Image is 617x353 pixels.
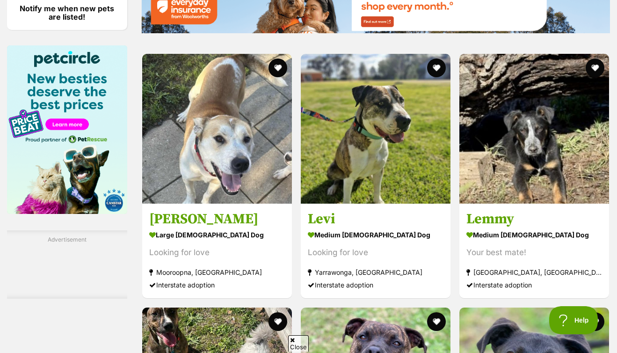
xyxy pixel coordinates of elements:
[7,45,127,214] img: Pet Circle promo banner
[308,211,443,228] h3: Levi
[149,279,285,292] div: Interstate adoption
[308,228,443,242] strong: medium [DEMOGRAPHIC_DATA] Dog
[288,335,309,352] span: Close
[459,54,609,204] img: Lemmy - Australian Cattle Dog
[301,54,450,204] img: Levi - Staffordshire Bull Terrier x Boxer Dog
[427,312,446,331] button: favourite
[427,59,446,77] button: favourite
[308,247,443,259] div: Looking for love
[466,279,602,292] div: Interstate adoption
[7,230,127,299] div: Advertisement
[149,266,285,279] strong: Mooroopna, [GEOGRAPHIC_DATA]
[466,211,602,228] h3: Lemmy
[466,266,602,279] strong: [GEOGRAPHIC_DATA], [GEOGRAPHIC_DATA]
[149,247,285,259] div: Looking for love
[459,204,609,299] a: Lemmy medium [DEMOGRAPHIC_DATA] Dog Your best mate! [GEOGRAPHIC_DATA], [GEOGRAPHIC_DATA] Intersta...
[142,204,292,299] a: [PERSON_NAME] large [DEMOGRAPHIC_DATA] Dog Looking for love Mooroopna, [GEOGRAPHIC_DATA] Intersta...
[549,306,598,334] iframe: Help Scout Beacon - Open
[269,312,287,331] button: favourite
[301,204,450,299] a: Levi medium [DEMOGRAPHIC_DATA] Dog Looking for love Yarrawonga, [GEOGRAPHIC_DATA] Interstate adop...
[142,54,292,204] img: Parker - Labrador Retriever x Mastiff Dog
[586,312,604,331] button: favourite
[466,247,602,259] div: Your best mate!
[308,279,443,292] div: Interstate adoption
[149,211,285,228] h3: [PERSON_NAME]
[466,228,602,242] strong: medium [DEMOGRAPHIC_DATA] Dog
[269,59,287,77] button: favourite
[308,266,443,279] strong: Yarrawonga, [GEOGRAPHIC_DATA]
[149,228,285,242] strong: large [DEMOGRAPHIC_DATA] Dog
[586,59,604,77] button: favourite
